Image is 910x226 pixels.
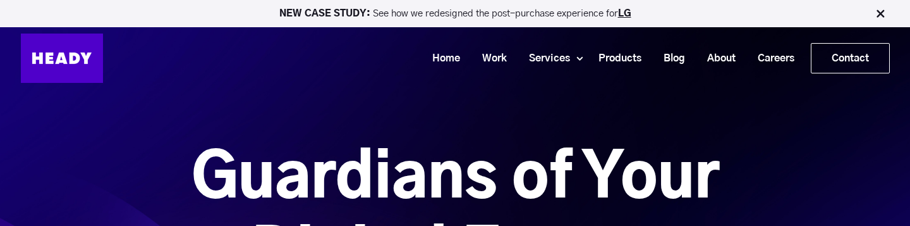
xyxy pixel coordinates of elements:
img: Close Bar [874,8,887,20]
a: Home [416,47,466,70]
a: Blog [648,47,691,70]
img: Heady_Logo_Web-01 (1) [21,34,103,83]
p: See how we redesigned the post-purchase experience for [6,9,904,18]
a: LG [618,9,631,18]
a: Products [583,47,648,70]
div: Navigation Menu [116,43,890,73]
a: Careers [742,47,801,70]
a: About [691,47,742,70]
a: Services [513,47,576,70]
a: Contact [811,44,889,73]
a: Work [466,47,513,70]
strong: NEW CASE STUDY: [279,9,373,18]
